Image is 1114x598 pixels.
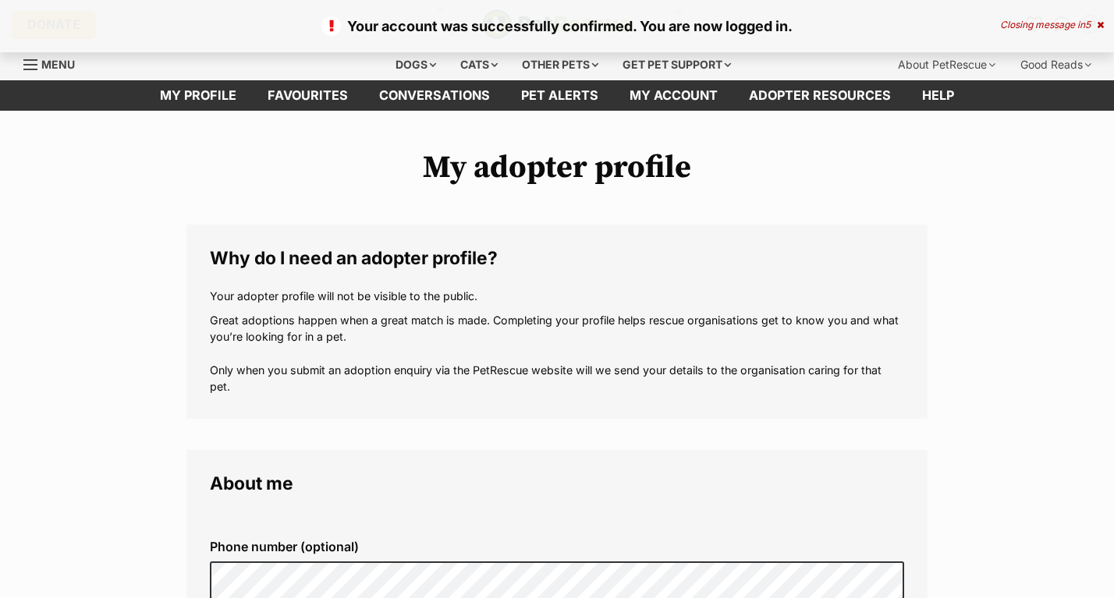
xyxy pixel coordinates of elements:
legend: About me [210,473,904,494]
p: Your adopter profile will not be visible to the public. [210,288,904,304]
fieldset: Why do I need an adopter profile? [186,225,928,419]
div: Good Reads [1009,49,1102,80]
div: Dogs [385,49,447,80]
label: Phone number (optional) [210,540,904,554]
a: Pet alerts [506,80,614,111]
a: Adopter resources [733,80,906,111]
legend: Why do I need an adopter profile? [210,248,904,268]
a: Favourites [252,80,364,111]
p: Great adoptions happen when a great match is made. Completing your profile helps rescue organisat... [210,312,904,395]
div: Cats [449,49,509,80]
a: conversations [364,80,506,111]
h1: My adopter profile [186,150,928,186]
div: Get pet support [612,49,742,80]
span: Menu [41,58,75,71]
a: Menu [23,49,86,77]
div: About PetRescue [887,49,1006,80]
a: My profile [144,80,252,111]
a: My account [614,80,733,111]
a: Help [906,80,970,111]
div: Other pets [511,49,609,80]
